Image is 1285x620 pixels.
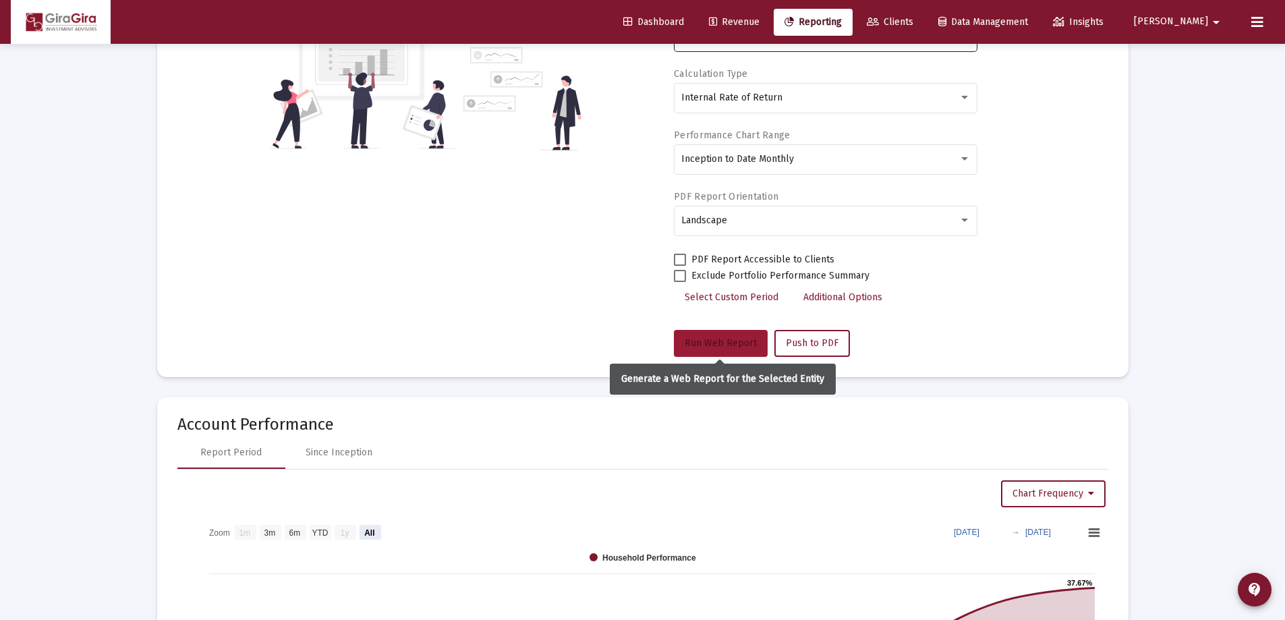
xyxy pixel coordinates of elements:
[691,252,834,268] span: PDF Report Accessible to Clients
[1053,16,1104,28] span: Insights
[1042,9,1114,36] a: Insights
[938,16,1028,28] span: Data Management
[1012,528,1020,537] text: →
[1134,16,1208,28] span: [PERSON_NAME]
[612,9,695,36] a: Dashboard
[698,9,770,36] a: Revenue
[856,9,924,36] a: Clients
[774,330,850,357] button: Push to PDF
[306,446,372,459] div: Since Inception
[681,153,794,165] span: Inception to Date Monthly
[1208,9,1224,36] mat-icon: arrow_drop_down
[867,16,913,28] span: Clients
[691,268,869,284] span: Exclude Portfolio Performance Summary
[1001,480,1106,507] button: Chart Frequency
[200,446,262,459] div: Report Period
[312,528,328,537] text: YTD
[674,68,747,80] label: Calculation Type
[803,291,882,303] span: Additional Options
[1247,582,1263,598] mat-icon: contact_support
[681,215,727,226] span: Landscape
[239,528,250,537] text: 1m
[21,9,101,36] img: Dashboard
[774,9,853,36] a: Reporting
[1067,579,1093,587] text: 37.67%
[674,191,778,202] label: PDF Report Orientation
[1025,528,1051,537] text: [DATE]
[264,528,275,537] text: 3m
[623,16,684,28] span: Dashboard
[786,337,838,349] span: Push to PDF
[709,16,760,28] span: Revenue
[1012,488,1094,499] span: Chart Frequency
[674,130,790,141] label: Performance Chart Range
[685,291,778,303] span: Select Custom Period
[289,528,300,537] text: 6m
[927,9,1039,36] a: Data Management
[1118,8,1240,35] button: [PERSON_NAME]
[177,418,1108,431] mat-card-title: Account Performance
[674,330,768,357] button: Run Web Report
[681,92,782,103] span: Internal Rate of Return
[364,528,374,537] text: All
[602,553,696,563] text: Household Performance
[209,528,230,537] text: Zoom
[685,337,757,349] span: Run Web Report
[463,47,581,150] img: reporting-alt
[340,528,349,537] text: 1y
[784,16,842,28] span: Reporting
[270,17,455,150] img: reporting
[954,528,979,537] text: [DATE]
